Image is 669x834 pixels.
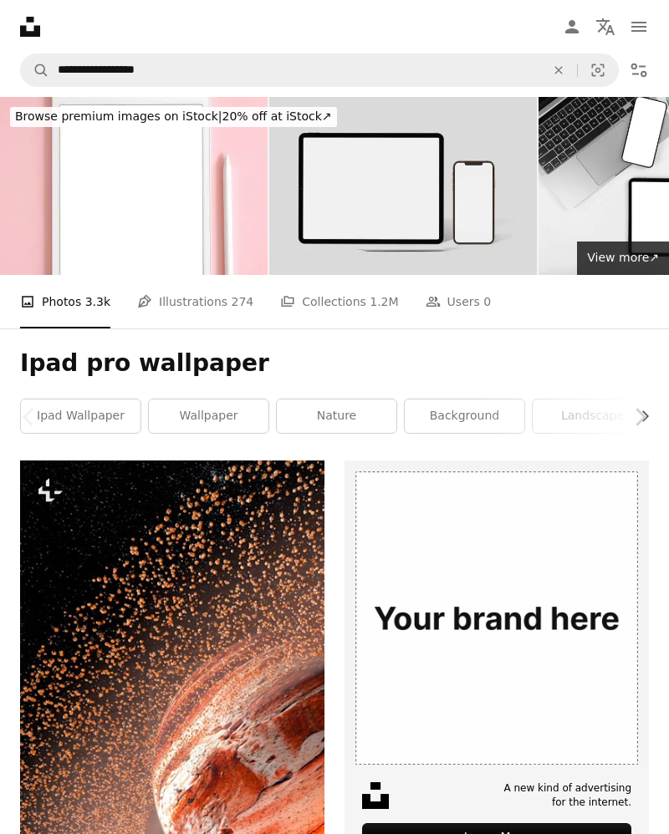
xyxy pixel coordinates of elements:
[345,460,649,765] img: file-1635990775102-c9800842e1cdimage
[232,292,254,311] span: 274
[149,399,268,433] a: wallpaper
[483,292,491,311] span: 0
[20,723,324,738] a: an artist's rendering of a planet with a star cluster in the background
[137,275,253,328] a: Illustrations 274
[622,10,656,43] button: Menu
[269,97,537,275] img: iPad Pro, iPhone 12 Digital Device Screen Mockups Template For presentation branding, corporate i...
[21,54,49,86] button: Search Unsplash
[533,399,652,433] a: landscape
[587,251,659,264] span: View more ↗
[20,17,40,37] a: Home — Unsplash
[426,275,492,328] a: Users 0
[555,10,589,43] a: Log in / Sign up
[20,53,619,87] form: Find visuals sitewide
[280,275,398,328] a: Collections 1.2M
[15,109,222,123] span: Browse premium images on iStock |
[622,53,656,87] button: Filters
[10,107,337,127] div: 20% off at iStock ↗
[362,782,389,809] img: file-1631678316303-ed18b8b5cb9cimage
[405,399,524,433] a: background
[277,399,396,433] a: nature
[589,10,622,43] button: Language
[20,348,649,379] h1: Ipad pro wallpaper
[577,242,669,275] a: View more↗
[578,54,618,86] button: Visual search
[610,337,669,497] a: Next
[503,781,631,810] span: A new kind of advertising for the internet.
[21,399,140,433] a: ipad wallpaper
[540,54,577,86] button: Clear
[370,292,398,311] span: 1.2M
